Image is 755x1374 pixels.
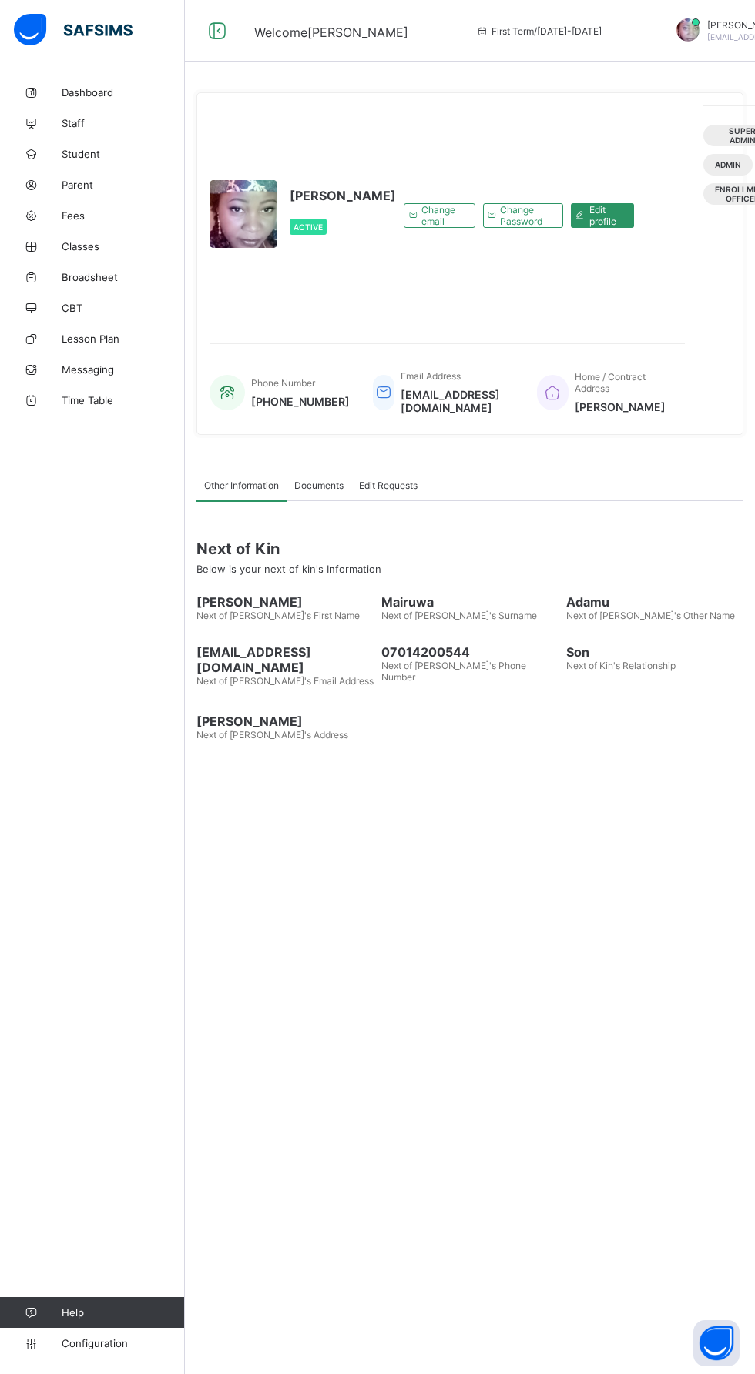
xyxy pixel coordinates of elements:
[251,377,315,389] span: Phone Number
[359,480,418,491] span: Edit Requests
[500,204,551,227] span: Change Password
[196,714,374,729] span: [PERSON_NAME]
[381,594,559,610] span: Mairuwa
[62,148,185,160] span: Student
[196,610,360,621] span: Next of [PERSON_NAME]'s First Name
[290,188,396,203] span: [PERSON_NAME]
[254,25,408,40] span: Welcome [PERSON_NAME]
[62,1337,184,1349] span: Configuration
[62,86,185,99] span: Dashboard
[421,204,463,227] span: Change email
[196,594,374,610] span: [PERSON_NAME]
[693,1320,740,1366] button: Open asap
[196,563,381,575] span: Below is your next of kin's Information
[401,388,514,414] span: [EMAIL_ADDRESS][DOMAIN_NAME]
[401,370,461,382] span: Email Address
[575,400,669,413] span: [PERSON_NAME]
[62,363,185,376] span: Messaging
[575,371,646,394] span: Home / Contract Address
[196,675,374,687] span: Next of [PERSON_NAME]'s Email Address
[381,610,537,621] span: Next of [PERSON_NAME]'s Surname
[62,179,185,191] span: Parent
[251,395,350,408] span: [PHONE_NUMBER]
[381,660,526,683] span: Next of [PERSON_NAME]'s Phone Number
[566,660,676,671] span: Next of Kin's Relationship
[14,14,133,46] img: safsims
[566,610,735,621] span: Next of [PERSON_NAME]'s Other Name
[566,594,743,610] span: Adamu
[62,209,185,222] span: Fees
[62,117,185,129] span: Staff
[566,644,743,660] span: Son
[62,333,185,345] span: Lesson Plan
[62,1306,184,1319] span: Help
[381,644,559,660] span: 07014200544
[196,729,348,740] span: Next of [PERSON_NAME]'s Address
[196,540,743,558] span: Next of Kin
[294,222,323,232] span: Active
[62,394,185,406] span: Time Table
[62,302,185,314] span: CBT
[589,204,622,227] span: Edit profile
[476,25,602,37] span: session/term information
[62,240,185,252] span: Classes
[196,644,374,675] span: [EMAIL_ADDRESS][DOMAIN_NAME]
[715,160,741,169] span: Admin
[294,480,344,491] span: Documents
[204,480,279,491] span: Other Information
[62,271,185,283] span: Broadsheet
